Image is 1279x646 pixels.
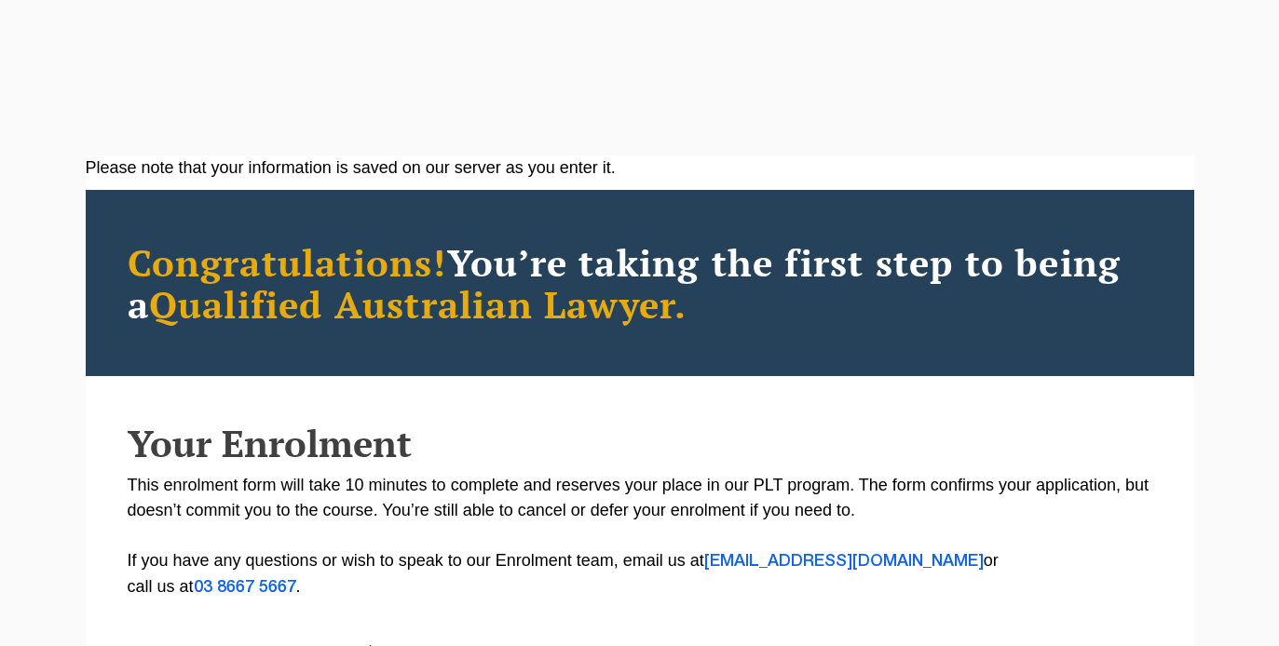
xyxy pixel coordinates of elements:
[86,155,1194,181] div: Please note that your information is saved on our server as you enter it.
[128,473,1152,600] p: This enrolment form will take 10 minutes to complete and reserves your place in our PLT program. ...
[194,580,296,595] a: 03 8667 5667
[704,554,984,569] a: [EMAIL_ADDRESS][DOMAIN_NAME]
[128,423,1152,464] h2: Your Enrolment
[128,237,447,287] span: Congratulations!
[149,279,687,329] span: Qualified Australian Lawyer.
[128,241,1152,325] h2: You’re taking the first step to being a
